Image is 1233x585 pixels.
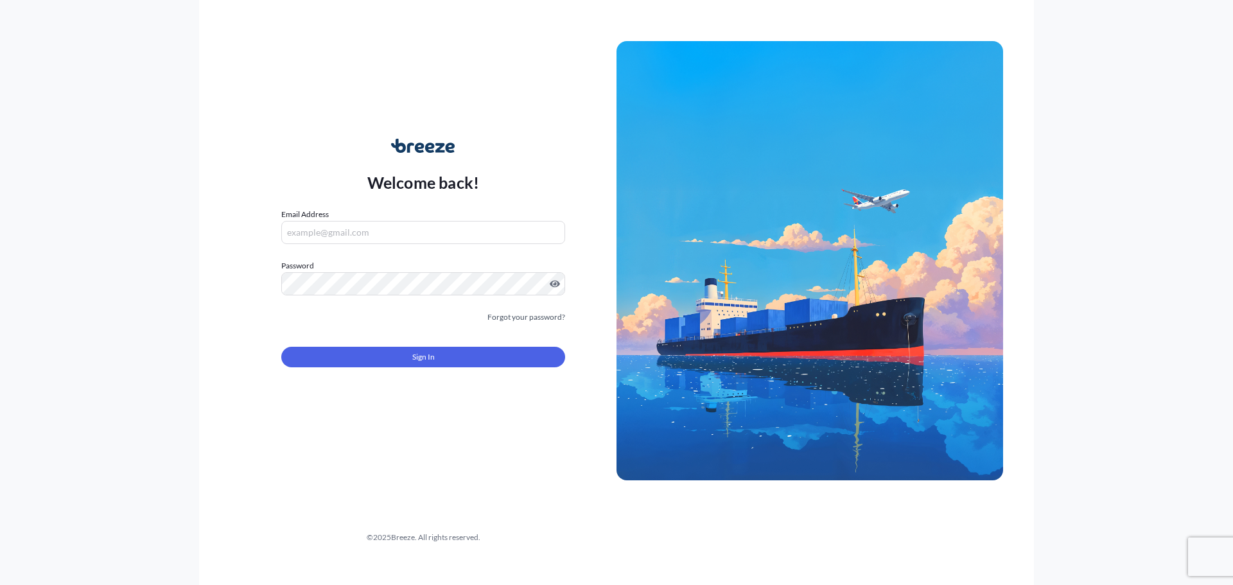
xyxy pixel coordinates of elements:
div: © 2025 Breeze. All rights reserved. [230,531,616,544]
span: Sign In [412,351,435,363]
button: Sign In [281,347,565,367]
img: Ship illustration [616,41,1003,480]
a: Forgot your password? [487,311,565,324]
p: Welcome back! [367,172,480,193]
input: example@gmail.com [281,221,565,244]
label: Email Address [281,208,329,221]
label: Password [281,259,565,272]
button: Show password [550,279,560,289]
